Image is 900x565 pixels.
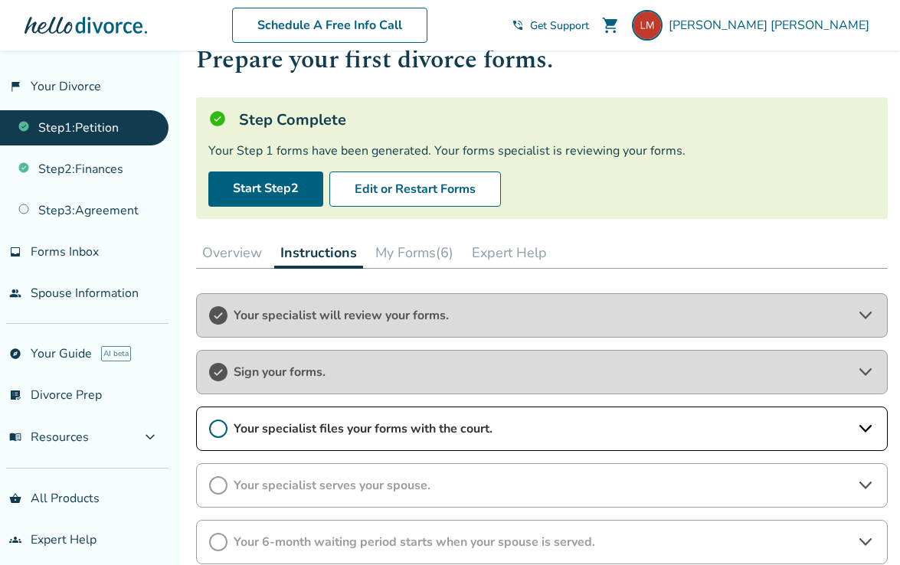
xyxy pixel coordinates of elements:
span: shopping_basket [9,492,21,505]
a: Schedule A Free Info Call [232,8,427,43]
span: phone_in_talk [512,19,524,31]
span: menu_book [9,431,21,443]
span: expand_more [141,428,159,446]
span: Resources [9,429,89,446]
button: Overview [196,237,268,268]
button: Edit or Restart Forms [329,171,501,207]
span: list_alt_check [9,389,21,401]
button: My Forms(6) [369,237,460,268]
a: Start Step2 [208,171,323,207]
span: Your specialist will review your forms. [234,307,850,324]
h5: Step Complete [239,109,346,130]
span: Your specialist serves your spouse. [234,477,850,494]
span: AI beta [101,346,131,361]
span: Sign your forms. [234,364,850,380]
img: lisamozden@gmail.com [632,10,663,41]
span: [PERSON_NAME] [PERSON_NAME] [669,17,875,34]
span: Forms Inbox [31,243,99,260]
h1: Prepare your first divorce forms. [196,41,888,79]
button: Expert Help [466,237,553,268]
span: groups [9,534,21,546]
span: Your specialist files your forms with the court. [234,420,850,437]
span: explore [9,348,21,360]
div: Your Step 1 forms have been generated. Your forms specialist is reviewing your forms. [208,142,875,159]
span: inbox [9,246,21,258]
span: shopping_cart [601,16,620,34]
span: people [9,287,21,299]
button: Instructions [274,237,363,269]
span: Get Support [530,18,589,33]
span: Your 6-month waiting period starts when your spouse is served. [234,534,850,550]
span: flag_2 [9,80,21,93]
a: phone_in_talkGet Support [512,18,589,33]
